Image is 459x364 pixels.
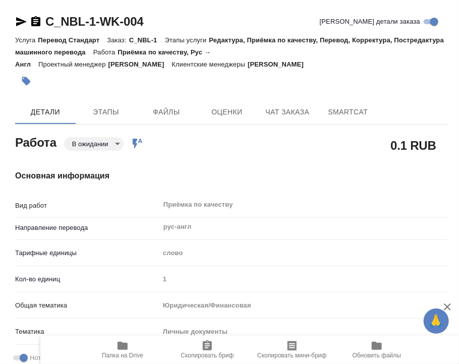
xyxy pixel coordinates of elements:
button: Скопировать бриф [165,336,250,364]
p: Общая тематика [15,300,159,311]
a: C_NBL-1-WK-004 [45,15,144,28]
h2: 0.1 RUB [390,137,436,154]
span: Детали [21,106,70,118]
button: Скопировать мини-бриф [250,336,334,364]
p: [PERSON_NAME] [248,60,311,68]
span: Обновить файлы [353,352,401,359]
div: Личные документы [159,323,448,340]
span: Скопировать мини-бриф [257,352,326,359]
p: Заказ: [107,36,129,44]
div: слово [159,245,448,262]
p: Этапы услуги [165,36,209,44]
p: Кол-во единиц [15,274,159,284]
span: Оценки [203,106,251,118]
p: Тарифные единицы [15,248,159,258]
p: Редактура, Приёмка по качеству, Перевод, Корректура, Постредактура машинного перевода [15,36,444,56]
button: Скопировать ссылку для ЯМессенджера [15,16,27,28]
h4: Основная информация [15,170,448,182]
div: В ожидании [64,137,124,151]
p: Услуга [15,36,38,44]
h2: Работа [15,133,56,151]
span: [PERSON_NAME] детали заказа [320,17,420,27]
p: Перевод Стандарт [38,36,107,44]
input: Пустое поле [159,272,448,286]
p: Тематика [15,327,159,337]
p: Проектный менеджер [38,60,108,68]
p: Направление перевода [15,223,159,233]
span: Скопировать бриф [181,352,234,359]
p: Клиентские менеджеры [172,60,248,68]
button: Добавить тэг [15,70,37,92]
div: Юридическая/Финансовая [159,297,448,314]
span: Папка на Drive [102,352,143,359]
span: SmartCat [324,106,372,118]
button: Скопировать ссылку [30,16,42,28]
p: Вид работ [15,201,159,211]
span: Нотариальный заказ [30,353,94,363]
p: Работа [93,48,118,56]
span: Этапы [82,106,130,118]
p: C_NBL-1 [129,36,165,44]
button: Обновить файлы [334,336,419,364]
span: Файлы [142,106,191,118]
p: [PERSON_NAME] [108,60,172,68]
button: 🙏 [424,309,449,334]
button: Папка на Drive [80,336,165,364]
button: В ожидании [69,140,111,148]
span: Чат заказа [263,106,312,118]
span: 🙏 [428,311,445,332]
